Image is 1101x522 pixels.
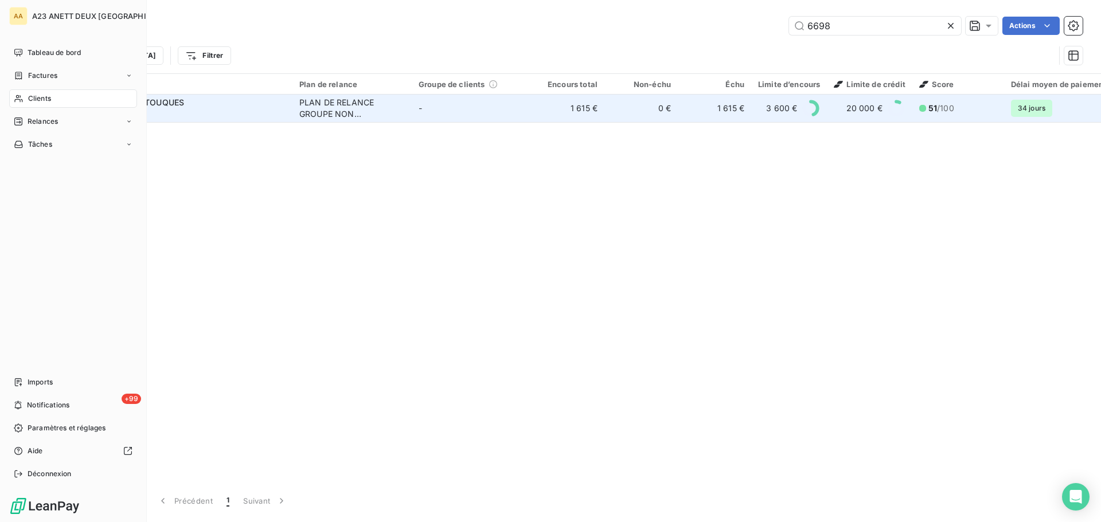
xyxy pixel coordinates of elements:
[834,80,905,89] span: Limite de crédit
[32,11,177,21] span: A23 ANETT DEUX [GEOGRAPHIC_DATA]
[178,46,231,65] button: Filtrer
[299,80,405,89] div: Plan de relance
[789,17,961,35] input: Rechercher
[236,489,294,513] button: Suivant
[758,80,820,89] div: Limite d’encours
[919,80,954,89] span: Score
[79,108,286,120] span: C230669800
[611,80,671,89] div: Non-échu
[685,80,744,89] div: Échu
[419,103,422,113] span: -
[1002,17,1060,35] button: Actions
[928,103,954,114] span: /100
[227,495,229,507] span: 1
[28,116,58,127] span: Relances
[150,489,220,513] button: Précédent
[220,489,236,513] button: 1
[766,103,797,114] span: 3 600 €
[28,70,57,81] span: Factures
[419,80,485,89] span: Groupe de clients
[9,7,28,25] div: AA
[28,377,53,387] span: Imports
[1011,100,1052,117] span: 34 jours
[28,139,52,150] span: Tâches
[928,103,937,113] span: 51
[538,80,598,89] div: Encours total
[604,95,678,122] td: 0 €
[28,48,81,58] span: Tableau de bord
[28,423,106,433] span: Paramètres et réglages
[678,95,751,122] td: 1 615 €
[9,497,80,515] img: Logo LeanPay
[28,446,43,456] span: Aide
[122,394,141,404] span: +99
[27,400,69,410] span: Notifications
[28,469,72,479] span: Déconnexion
[9,442,137,460] a: Aide
[846,103,883,114] span: 20 000 €
[1062,483,1090,511] div: Open Intercom Messenger
[28,93,51,104] span: Clients
[531,95,604,122] td: 1 615 €
[299,97,405,120] div: PLAN DE RELANCE GROUPE NON AUTOMATIQUE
